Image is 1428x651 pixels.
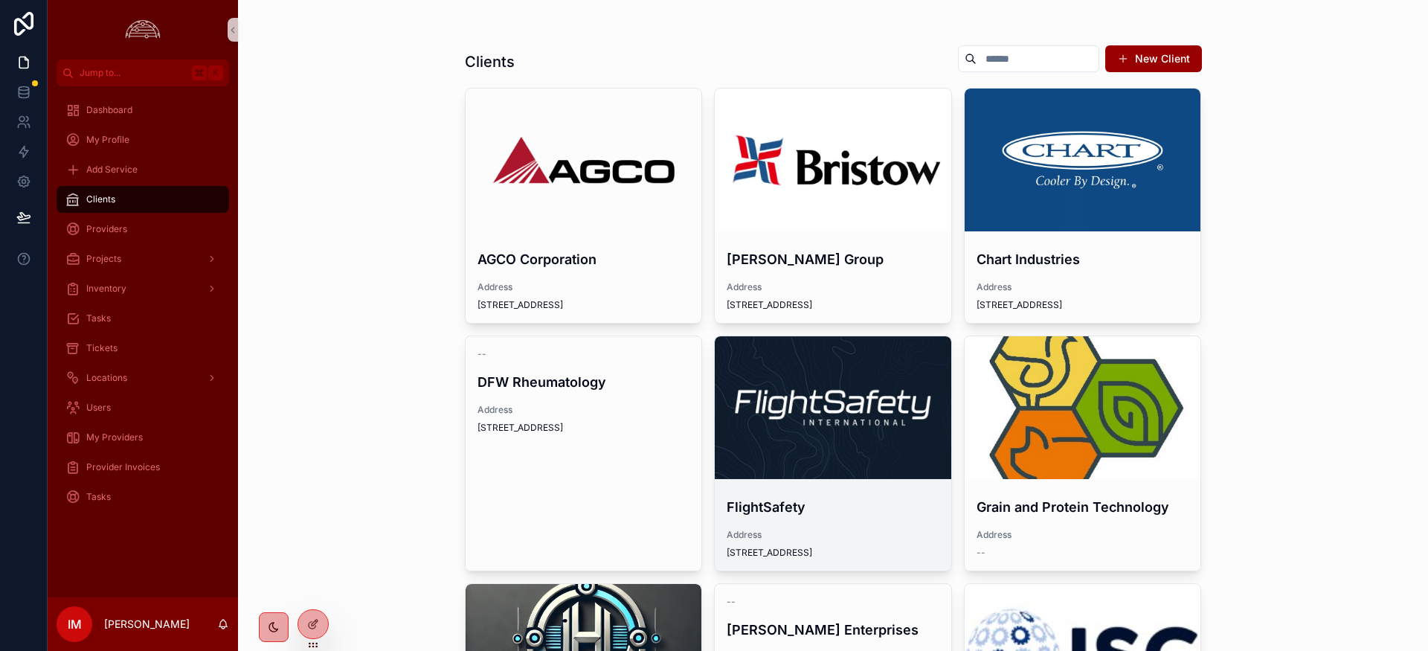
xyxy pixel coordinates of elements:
a: [PERSON_NAME] GroupAddress[STREET_ADDRESS] [714,88,952,324]
a: Providers [57,216,229,243]
h4: Chart Industries [977,249,1189,269]
h1: Clients [465,51,515,72]
span: Tasks [86,491,111,503]
span: Projects [86,253,121,265]
h4: [PERSON_NAME] Enterprises [727,620,939,640]
span: Address [477,404,690,416]
span: Dashboard [86,104,132,116]
span: -- [727,596,736,608]
a: Tasks [57,484,229,510]
span: Provider Invoices [86,461,160,473]
span: Address [727,281,939,293]
span: Add Service [86,164,138,176]
a: Dashboard [57,97,229,124]
a: Clients [57,186,229,213]
a: Locations [57,365,229,391]
span: Address [977,281,1189,293]
span: Clients [86,193,115,205]
a: Tasks [57,305,229,332]
span: Tasks [86,312,111,324]
a: Projects [57,246,229,272]
span: Locations [86,372,127,384]
a: Tickets [57,335,229,362]
div: channels4_profile.jpg [965,336,1201,479]
h4: Grain and Protein Technology [977,497,1189,517]
span: Providers [86,223,127,235]
span: [STREET_ADDRESS] [727,299,939,311]
h4: DFW Rheumatology [477,372,690,392]
a: Inventory [57,275,229,302]
h4: FlightSafety [727,497,939,517]
a: My Providers [57,424,229,451]
span: K [210,67,222,79]
span: [STREET_ADDRESS] [977,299,1189,311]
span: -- [477,348,486,360]
a: FlightSafetyAddress[STREET_ADDRESS] [714,336,952,571]
span: [STREET_ADDRESS] [727,547,939,559]
div: 1426109293-7d24997d20679e908a7df4e16f8b392190537f5f73e5c021cd37739a270e5c0f-d.png [965,89,1201,231]
a: --DFW RheumatologyAddress[STREET_ADDRESS] [465,336,703,571]
span: Address [477,281,690,293]
span: [STREET_ADDRESS] [477,299,690,311]
span: Address [977,529,1189,541]
span: IM [68,615,82,633]
span: Jump to... [80,67,186,79]
button: Jump to...K [57,60,229,86]
span: -- [977,547,985,559]
div: 1633977066381.jpeg [715,336,951,479]
span: [STREET_ADDRESS] [477,422,690,434]
a: Users [57,394,229,421]
span: Users [86,402,111,414]
div: scrollable content [48,86,238,530]
span: Inventory [86,283,126,295]
span: My Providers [86,432,143,443]
h4: [PERSON_NAME] Group [727,249,939,269]
a: Chart IndustriesAddress[STREET_ADDRESS] [964,88,1202,324]
a: Provider Invoices [57,454,229,481]
p: [PERSON_NAME] [104,617,190,632]
button: New Client [1105,45,1202,72]
span: Tickets [86,342,118,354]
a: My Profile [57,126,229,153]
h4: AGCO Corporation [477,249,690,269]
span: Address [727,529,939,541]
img: App logo [121,18,164,42]
div: AGCO-Logo.wine-2.png [466,89,702,231]
div: Bristow-Logo.png [715,89,951,231]
span: My Profile [86,134,129,146]
a: AGCO CorporationAddress[STREET_ADDRESS] [465,88,703,324]
a: Grain and Protein TechnologyAddress-- [964,336,1202,571]
a: Add Service [57,156,229,183]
